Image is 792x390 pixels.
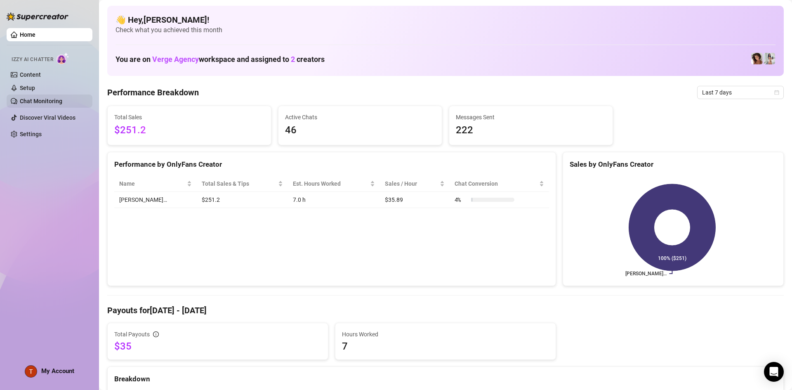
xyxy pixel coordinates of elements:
[152,55,199,64] span: Verge Agency
[115,55,325,64] h1: You are on workspace and assigned to creators
[20,131,42,137] a: Settings
[380,176,450,192] th: Sales / Hour
[114,330,150,339] span: Total Payouts
[380,192,450,208] td: $35.89
[107,87,199,98] h4: Performance Breakdown
[774,90,779,95] span: calendar
[7,12,68,21] img: logo-BBDzfeDw.svg
[625,271,667,277] text: [PERSON_NAME]…
[107,305,784,316] h4: Payouts for [DATE] - [DATE]
[114,123,264,138] span: $251.2
[291,55,295,64] span: 2
[456,113,606,122] span: Messages Sent
[57,52,69,64] img: AI Chatter
[751,53,763,64] img: Chloe
[455,195,468,204] span: 4 %
[115,14,775,26] h4: 👋 Hey, [PERSON_NAME] !
[41,367,74,375] span: My Account
[114,113,264,122] span: Total Sales
[702,86,779,99] span: Last 7 days
[342,340,549,353] span: 7
[20,114,75,121] a: Discover Viral Videos
[197,192,288,208] td: $251.2
[153,331,159,337] span: info-circle
[114,192,197,208] td: [PERSON_NAME]…
[450,176,549,192] th: Chat Conversion
[115,26,775,35] span: Check what you achieved this month
[342,330,549,339] span: Hours Worked
[20,31,35,38] a: Home
[197,176,288,192] th: Total Sales & Tips
[288,192,380,208] td: 7.0 h
[20,71,41,78] a: Content
[114,176,197,192] th: Name
[455,179,537,188] span: Chat Conversion
[570,159,777,170] div: Sales by OnlyFans Creator
[25,366,37,377] img: ACg8ocKiJbf7IcZnBHimV8Rr1iV2F45u9UuB1Jvjd5n4GNhZWddNeg=s96-c
[20,98,62,104] a: Chat Monitoring
[12,56,53,64] span: Izzy AI Chatter
[285,113,435,122] span: Active Chats
[285,123,435,138] span: 46
[764,53,775,64] img: neiima
[114,159,549,170] div: Performance by OnlyFans Creator
[20,85,35,91] a: Setup
[114,373,777,385] div: Breakdown
[293,179,368,188] div: Est. Hours Worked
[114,340,321,353] span: $35
[385,179,438,188] span: Sales / Hour
[202,179,276,188] span: Total Sales & Tips
[456,123,606,138] span: 222
[119,179,185,188] span: Name
[764,362,784,382] div: Open Intercom Messenger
